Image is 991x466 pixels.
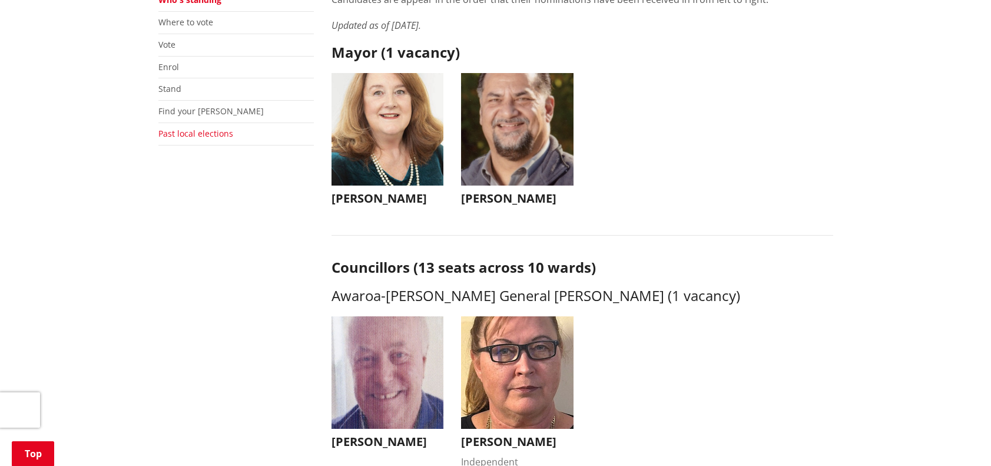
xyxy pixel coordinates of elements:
[158,105,264,117] a: Find your [PERSON_NAME]
[332,257,596,277] strong: Councillors (13 seats across 10 wards)
[461,191,574,206] h3: [PERSON_NAME]
[158,83,181,94] a: Stand
[158,61,179,72] a: Enrol
[158,39,175,50] a: Vote
[158,128,233,139] a: Past local elections
[332,316,444,429] img: WO-W-AM__THOMSON_P__xVNpv
[461,435,574,449] h3: [PERSON_NAME]
[332,19,421,32] em: Updated as of [DATE].
[461,73,574,211] button: [PERSON_NAME]
[332,42,460,62] strong: Mayor (1 vacancy)
[12,441,54,466] a: Top
[332,316,444,455] button: [PERSON_NAME]
[332,191,444,206] h3: [PERSON_NAME]
[332,73,444,186] img: WO-M__CHURCH_J__UwGuY
[332,287,833,305] h3: Awaroa-[PERSON_NAME] General [PERSON_NAME] (1 vacancy)
[332,73,444,211] button: [PERSON_NAME]
[461,316,574,429] img: WO-W-AM__RUTHERFORD_A__U4tuY
[937,417,979,459] iframe: Messenger Launcher
[332,435,444,449] h3: [PERSON_NAME]
[461,73,574,186] img: WO-M__BECH_A__EWN4j
[158,16,213,28] a: Where to vote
